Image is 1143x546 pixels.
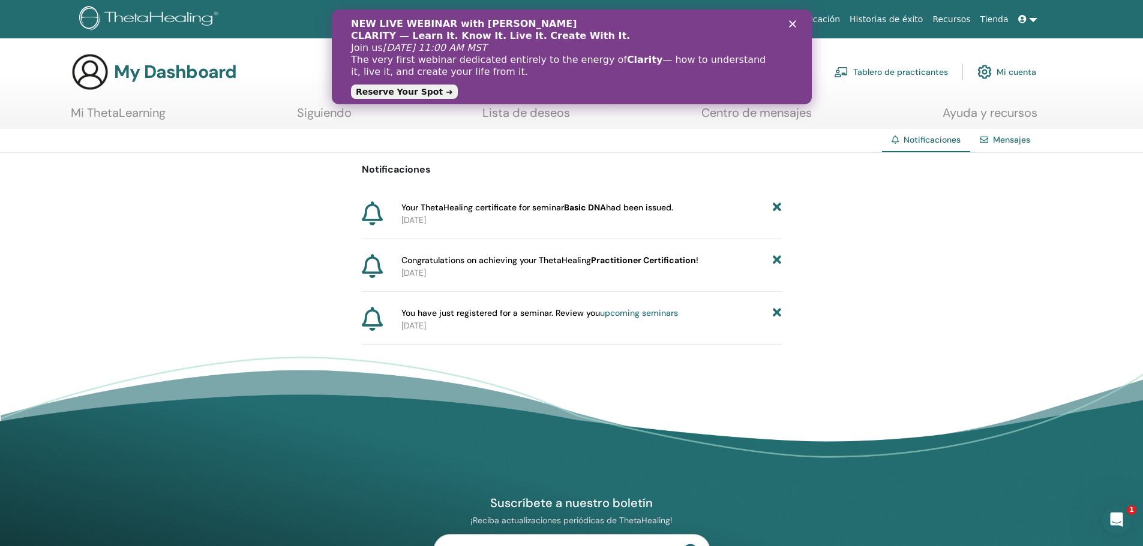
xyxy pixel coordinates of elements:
a: Sobre [653,8,687,31]
a: Mi ThetaLearning [71,105,166,129]
span: Congratulations on achieving your ThetaHealing ! [401,254,698,267]
img: generic-user-icon.jpg [71,53,109,91]
span: Notificaciones [904,134,961,145]
a: Certificación [782,8,845,31]
p: [DATE] [401,267,782,279]
b: Basic DNA [564,202,606,213]
p: Notificaciones [362,162,782,177]
h3: My Dashboard [114,61,236,83]
p: ¡Reciba actualizaciones periódicas de ThetaHealing! [433,515,710,526]
img: logo.png [79,6,223,33]
b: Practitioner Certification [591,255,696,266]
a: Ayuda y recursos [943,105,1037,129]
a: Mensajes [993,134,1030,145]
span: You have just registered for a seminar. Review you [401,307,678,319]
a: Recursos [928,8,975,31]
a: Tablero de practicantes [834,59,948,85]
h4: Suscríbete a nuestro boletín [433,495,710,511]
span: 1 [1127,505,1136,515]
span: Your ThetaHealing certificate for seminar had been issued. [401,201,673,214]
a: Tienda [976,8,1013,31]
iframe: Intercom live chat banner [332,10,812,104]
a: Mi cuenta [977,59,1036,85]
a: Lista de deseos [482,105,570,129]
a: upcoming seminars [600,307,678,318]
p: [DATE] [401,214,782,227]
img: chalkboard-teacher.svg [834,67,848,77]
div: Cerrar [457,11,469,18]
img: cog.svg [977,62,992,82]
iframe: Intercom live chat [1102,505,1131,534]
p: [DATE] [401,319,782,332]
a: Centro de mensajes [701,105,812,129]
a: Siguiendo [297,105,352,129]
a: Historias de éxito [845,8,928,31]
a: Cursos y Seminarios [688,8,783,31]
